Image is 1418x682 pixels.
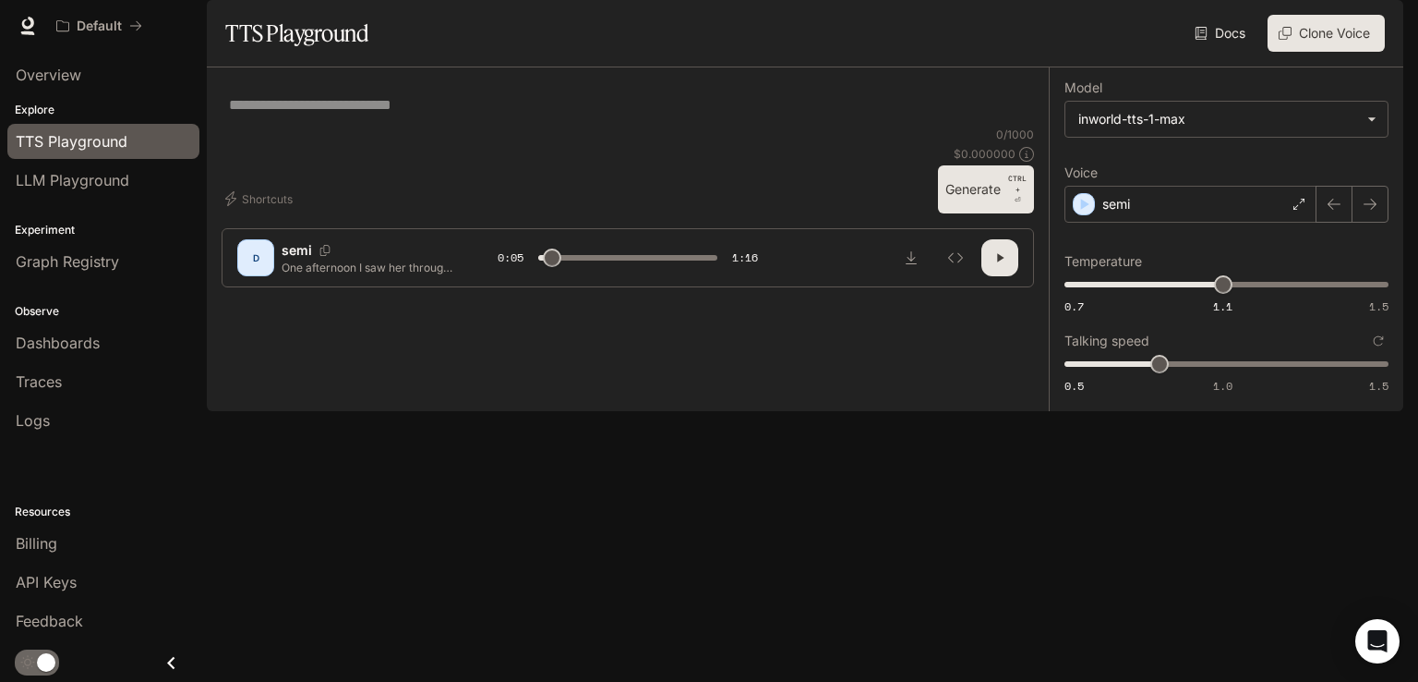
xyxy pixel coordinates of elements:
p: 0 / 1000 [996,127,1034,142]
button: Download audio [893,239,930,276]
span: 0:05 [498,249,523,267]
button: Inspect [937,239,974,276]
p: $ 0.000000 [954,146,1015,162]
p: Default [77,18,122,34]
p: ⏎ [1008,173,1027,206]
p: CTRL + [1008,173,1027,195]
p: semi [1102,195,1130,213]
button: Copy Voice ID [312,245,338,256]
p: Talking speed [1064,335,1149,347]
p: semi [282,241,312,260]
div: inworld-tts-1-max [1065,102,1388,137]
button: Clone Voice [1268,15,1385,52]
div: D [241,243,270,273]
span: 1.0 [1213,378,1232,394]
h1: TTS Playground [225,15,368,52]
div: Open Intercom Messenger [1355,619,1400,664]
span: 1.5 [1369,298,1388,314]
span: 1.1 [1213,298,1232,314]
span: 1:16 [732,249,758,267]
p: Temperature [1064,255,1142,268]
span: 1.5 [1369,378,1388,394]
p: Model [1064,81,1102,94]
p: Voice [1064,166,1098,179]
div: inworld-tts-1-max [1078,110,1358,128]
button: Shortcuts [222,184,300,213]
a: Docs [1191,15,1253,52]
button: All workspaces [48,7,150,44]
span: 0.5 [1064,378,1084,394]
button: GenerateCTRL +⏎ [938,165,1034,213]
button: Reset to default [1368,331,1388,351]
span: 0.7 [1064,298,1084,314]
p: One afternoon I saw her through the window of a coffee shop, laughing with friends, hair catching... [282,260,453,275]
